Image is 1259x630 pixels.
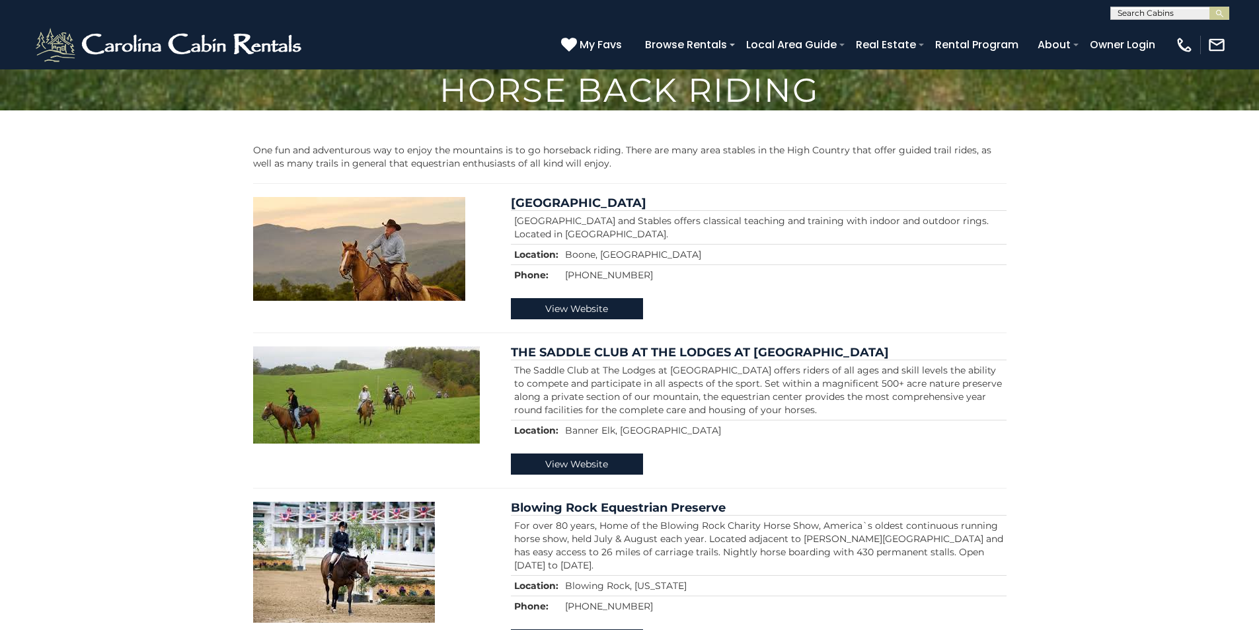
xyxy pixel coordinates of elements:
td: Boone, [GEOGRAPHIC_DATA] [562,245,1007,265]
td: Blowing Rock, [US_STATE] [562,575,1007,596]
strong: Location: [514,249,558,260]
a: Real Estate [849,33,923,56]
span: My Favs [580,36,622,53]
td: The Saddle Club at The Lodges at [GEOGRAPHIC_DATA] offers riders of all ages and skill levels the... [511,360,1007,420]
a: View Website [511,453,643,475]
a: Browse Rentals [638,33,734,56]
td: [PHONE_NUMBER] [562,596,1007,616]
strong: Location: [514,580,558,592]
img: New River Ranch [253,197,465,301]
img: THE SADDLE CLUB AT THE LODGES AT EAGLES NEST [253,346,480,444]
a: Owner Login [1083,33,1162,56]
strong: Phone: [514,269,549,281]
a: Local Area Guide [740,33,843,56]
p: One fun and adventurous way to enjoy the mountains is to go horseback riding. There are many area... [253,143,1007,170]
a: My Favs [561,36,625,54]
img: mail-regular-white.png [1207,36,1226,54]
td: Banner Elk, [GEOGRAPHIC_DATA] [562,420,1007,441]
td: [GEOGRAPHIC_DATA] and Stables offers classical teaching and training with indoor and outdoor ring... [511,211,1007,245]
img: phone-regular-white.png [1175,36,1194,54]
a: Rental Program [929,33,1025,56]
a: About [1031,33,1077,56]
strong: Phone: [514,600,549,612]
a: Blowing Rock Equestrian Preserve [511,500,726,515]
td: [PHONE_NUMBER] [562,265,1007,286]
img: Blowing Rock Equestrian Preserve [253,502,435,623]
strong: Location: [514,424,558,436]
a: THE SADDLE CLUB AT THE LODGES AT [GEOGRAPHIC_DATA] [511,345,889,360]
td: For over 80 years, Home of the Blowing Rock Charity Horse Show, America`s oldest continuous runni... [511,515,1007,575]
a: View Website [511,298,643,319]
a: [GEOGRAPHIC_DATA] [511,196,646,210]
img: White-1-2.png [33,25,307,65]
